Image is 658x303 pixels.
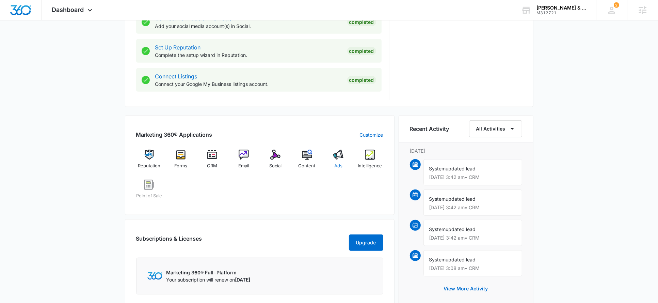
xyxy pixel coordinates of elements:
[238,163,249,169] span: Email
[299,163,316,169] span: Content
[446,257,476,262] span: updated lead
[155,51,342,59] p: Complete the setup wizard in Reputation.
[325,150,352,174] a: Ads
[207,163,217,169] span: CRM
[52,6,84,13] span: Dashboard
[360,131,383,138] a: Customize
[147,272,162,279] img: Marketing 360 Logo
[446,196,476,202] span: updated lead
[357,150,383,174] a: Intelligence
[536,5,586,11] div: account name
[174,163,187,169] span: Forms
[155,80,342,88] p: Connect your Google My Business listings account.
[269,163,282,169] span: Social
[136,180,162,204] a: Point of Sale
[231,150,257,174] a: Email
[347,47,376,55] div: Completed
[349,234,383,251] button: Upgrade
[536,11,586,15] div: account id
[334,163,342,169] span: Ads
[446,166,476,171] span: updated lead
[262,150,289,174] a: Social
[410,147,522,154] p: [DATE]
[469,120,522,137] button: All Activities
[235,277,251,283] span: [DATE]
[136,193,162,199] span: Point of Sale
[429,196,446,202] span: System
[429,175,516,180] p: [DATE] 3:42 am • CRM
[429,266,516,271] p: [DATE] 3:08 am • CRM
[199,150,225,174] a: CRM
[136,234,202,248] h2: Subscriptions & Licenses
[347,76,376,84] div: Completed
[138,163,160,169] span: Reputation
[347,18,376,26] div: Completed
[429,226,446,232] span: System
[358,163,382,169] span: Intelligence
[166,276,251,283] p: Your subscription will renew on
[437,281,495,297] button: View More Activity
[166,269,251,276] p: Marketing 360® Full-Platform
[136,131,212,139] h2: Marketing 360® Applications
[167,150,194,174] a: Forms
[429,257,446,262] span: System
[155,44,201,51] a: Set Up Reputation
[155,73,197,80] a: Connect Listings
[410,125,449,133] h6: Recent Activity
[614,2,619,8] div: notifications count
[429,166,446,171] span: System
[429,205,516,210] p: [DATE] 3:42 am • CRM
[614,2,619,8] span: 2
[446,226,476,232] span: updated lead
[155,22,342,30] p: Add your social media account(s) in Social.
[429,236,516,240] p: [DATE] 3:42 am • CRM
[136,150,162,174] a: Reputation
[294,150,320,174] a: Content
